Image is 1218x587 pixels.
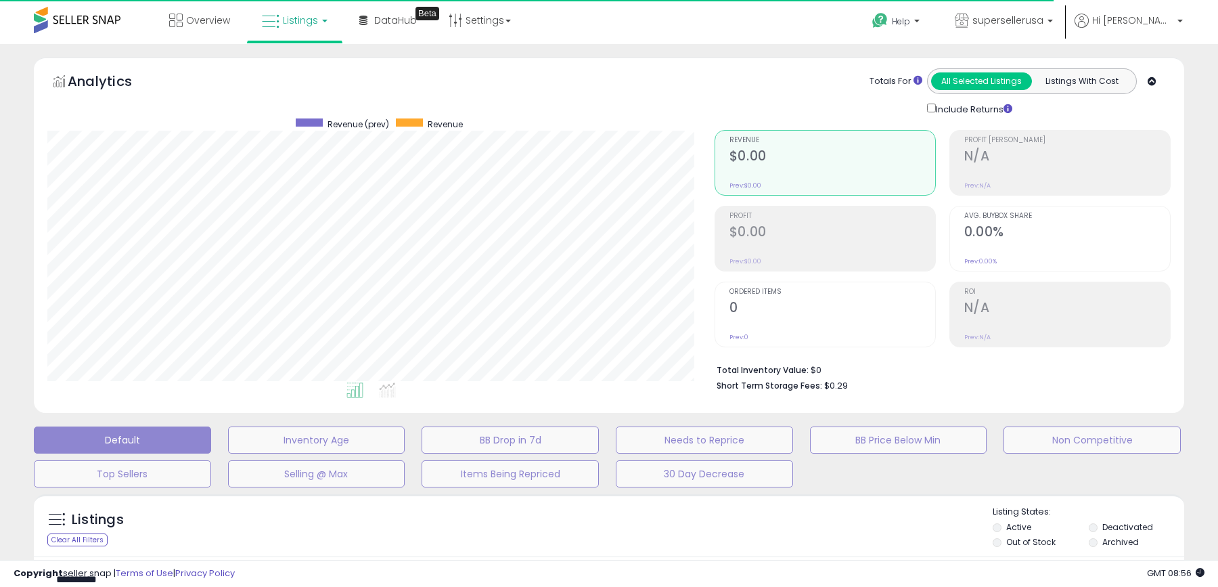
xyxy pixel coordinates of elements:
[422,427,599,454] button: BB Drop in 7d
[870,75,922,88] div: Totals For
[729,288,935,296] span: Ordered Items
[729,224,935,242] h2: $0.00
[1003,427,1181,454] button: Non Competitive
[917,101,1029,116] div: Include Returns
[872,12,888,29] i: Get Help
[810,427,987,454] button: BB Price Below Min
[861,2,933,44] a: Help
[68,72,158,94] h5: Analytics
[186,14,230,27] span: Overview
[428,118,463,130] span: Revenue
[717,380,822,391] b: Short Term Storage Fees:
[1031,72,1132,90] button: Listings With Cost
[972,14,1043,27] span: supersellerusa
[729,300,935,318] h2: 0
[964,213,1170,220] span: Avg. Buybox Share
[931,72,1032,90] button: All Selected Listings
[328,118,389,130] span: Revenue (prev)
[374,14,417,27] span: DataHub
[415,7,439,20] div: Tooltip anchor
[729,257,761,265] small: Prev: $0.00
[964,148,1170,167] h2: N/A
[729,213,935,220] span: Profit
[616,427,793,454] button: Needs to Reprice
[964,288,1170,296] span: ROI
[729,137,935,144] span: Revenue
[14,567,235,580] div: seller snap | |
[283,14,318,27] span: Listings
[34,460,211,487] button: Top Sellers
[964,137,1170,144] span: Profit [PERSON_NAME]
[1092,14,1173,27] span: Hi [PERSON_NAME]
[34,427,211,454] button: Default
[729,148,935,167] h2: $0.00
[729,181,761,190] small: Prev: $0.00
[422,460,599,487] button: Items Being Repriced
[964,181,991,190] small: Prev: N/A
[729,333,748,341] small: Prev: 0
[964,333,991,341] small: Prev: N/A
[717,364,809,376] b: Total Inventory Value:
[1075,14,1183,44] a: Hi [PERSON_NAME]
[824,379,848,392] span: $0.29
[14,567,63,580] strong: Copyright
[964,300,1170,318] h2: N/A
[228,427,405,454] button: Inventory Age
[964,257,997,265] small: Prev: 0.00%
[964,224,1170,242] h2: 0.00%
[717,361,1160,377] li: $0
[616,460,793,487] button: 30 Day Decrease
[892,16,910,27] span: Help
[228,460,405,487] button: Selling @ Max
